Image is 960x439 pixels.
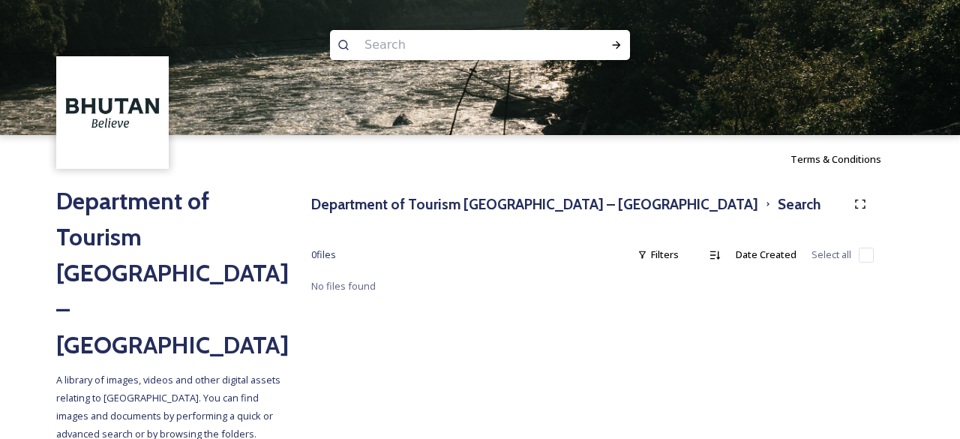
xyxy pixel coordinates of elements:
[56,183,281,363] h2: Department of Tourism [GEOGRAPHIC_DATA] – [GEOGRAPHIC_DATA]
[811,248,851,262] span: Select all
[728,240,804,269] div: Date Created
[630,240,686,269] div: Filters
[790,152,881,166] span: Terms & Conditions
[58,59,167,167] img: BT_Logo_BB_Lockup_CMYK_High%2520Res.jpg
[311,194,758,215] h3: Department of Tourism [GEOGRAPHIC_DATA] – [GEOGRAPHIC_DATA]
[778,194,820,215] h3: Search
[311,248,336,262] span: 0 file s
[790,150,904,168] a: Terms & Conditions
[311,279,376,293] span: No files found
[357,29,562,62] input: Search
